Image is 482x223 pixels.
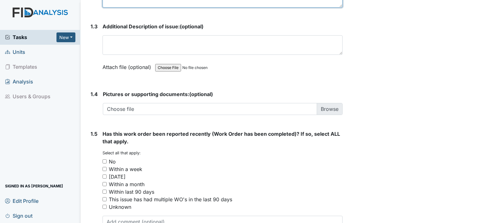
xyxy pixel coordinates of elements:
[103,190,107,194] input: Within last 90 days
[5,47,25,57] span: Units
[5,33,56,41] a: Tasks
[109,188,154,196] div: Within last 90 days
[91,90,98,98] label: 1.4
[103,159,107,163] input: No
[103,174,107,179] input: [DATE]
[109,196,232,203] div: This issue has had multiple WO's in the last 90 days
[109,158,116,165] div: No
[109,203,131,211] div: Unknown
[5,196,38,206] span: Edit Profile
[103,167,107,171] input: Within a week
[103,60,154,71] label: Attach file (optional)
[91,23,97,30] label: 1.3
[103,197,107,201] input: This issue has had multiple WO's in the last 90 days
[103,182,107,186] input: Within a month
[103,91,189,97] span: Pictures or supporting documents:
[103,205,107,209] input: Unknown
[103,151,141,155] small: Select all that apply:
[109,173,126,180] div: [DATE]
[5,181,63,191] span: Signed in as [PERSON_NAME]
[109,165,142,173] div: Within a week
[103,23,343,30] strong: (optional)
[103,131,340,145] span: Has this work order been reported recently (Work Order has been completed)? If so, select ALL tha...
[109,180,144,188] div: Within a month
[103,23,180,30] span: Additional Description of issue:
[56,32,75,42] button: New
[5,77,33,87] span: Analysis
[91,130,97,138] label: 1.5
[103,90,343,98] strong: (optional)
[5,211,32,220] span: Sign out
